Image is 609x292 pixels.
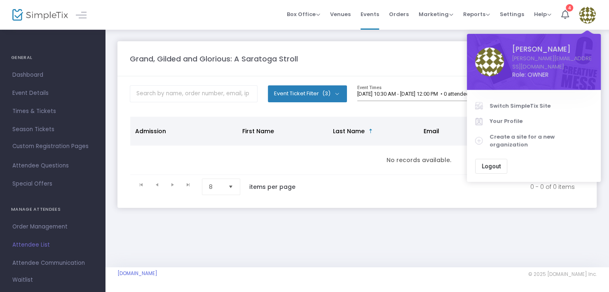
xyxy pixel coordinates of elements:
span: Attendee Communication [12,258,93,268]
div: Data table [130,117,584,175]
span: © 2025 [DOMAIN_NAME] Inc. [528,271,597,278]
h4: GENERAL [11,49,94,66]
span: Email [424,127,439,135]
span: Marketing [419,10,453,18]
button: Select [225,179,237,195]
span: Sortable [368,128,374,134]
span: Waitlist [12,276,33,284]
button: Logout [475,159,507,174]
h4: MANAGE ATTENDEES [11,201,94,218]
span: (3) [322,90,330,97]
kendo-pager-info: 0 - 0 of 0 items [313,179,575,195]
span: Orders [389,4,409,25]
span: Venues [330,4,351,25]
span: Season Tickets [12,124,93,135]
div: 4 [566,4,573,12]
span: Box Office [287,10,320,18]
span: Attendee List [12,240,93,250]
span: Reports [463,10,490,18]
a: Create a site for a new organization [475,129,593,153]
span: Last Name [333,127,365,135]
input: Search by name, order number, email, ip address [130,85,258,102]
button: Event Ticket Filter(3) [268,85,347,102]
span: Logout [482,163,501,170]
span: 8 [209,183,222,191]
span: Special Offers [12,179,93,189]
span: Attendee Questions [12,160,93,171]
span: Switch SimpleTix Site [490,102,593,110]
span: Settings [500,4,524,25]
label: items per page [249,183,295,191]
span: Event Details [12,88,93,99]
span: Role: OWNER [512,71,593,79]
span: First Name [242,127,274,135]
span: Dashboard [12,70,93,80]
span: [DATE] 10:30 AM - [DATE] 12:00 PM • 0 attendees [357,91,472,97]
span: Events [361,4,379,25]
span: Your Profile [490,117,593,125]
span: Help [534,10,551,18]
a: Switch SimpleTix Site [475,98,593,114]
span: Custom Registration Pages [12,142,89,151]
span: Order Management [12,221,93,232]
m-panel-title: Grand, Gilded and Glorious: A Saratoga Stroll [130,53,298,64]
span: Create a site for a new organization [490,133,593,149]
a: Your Profile [475,113,593,129]
span: [PERSON_NAME] [512,44,593,54]
span: Times & Tickets [12,106,93,117]
a: [PERSON_NAME][EMAIL_ADDRESS][DOMAIN_NAME] [512,54,593,71]
a: [DOMAIN_NAME] [117,270,157,277]
span: Admission [135,127,166,135]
